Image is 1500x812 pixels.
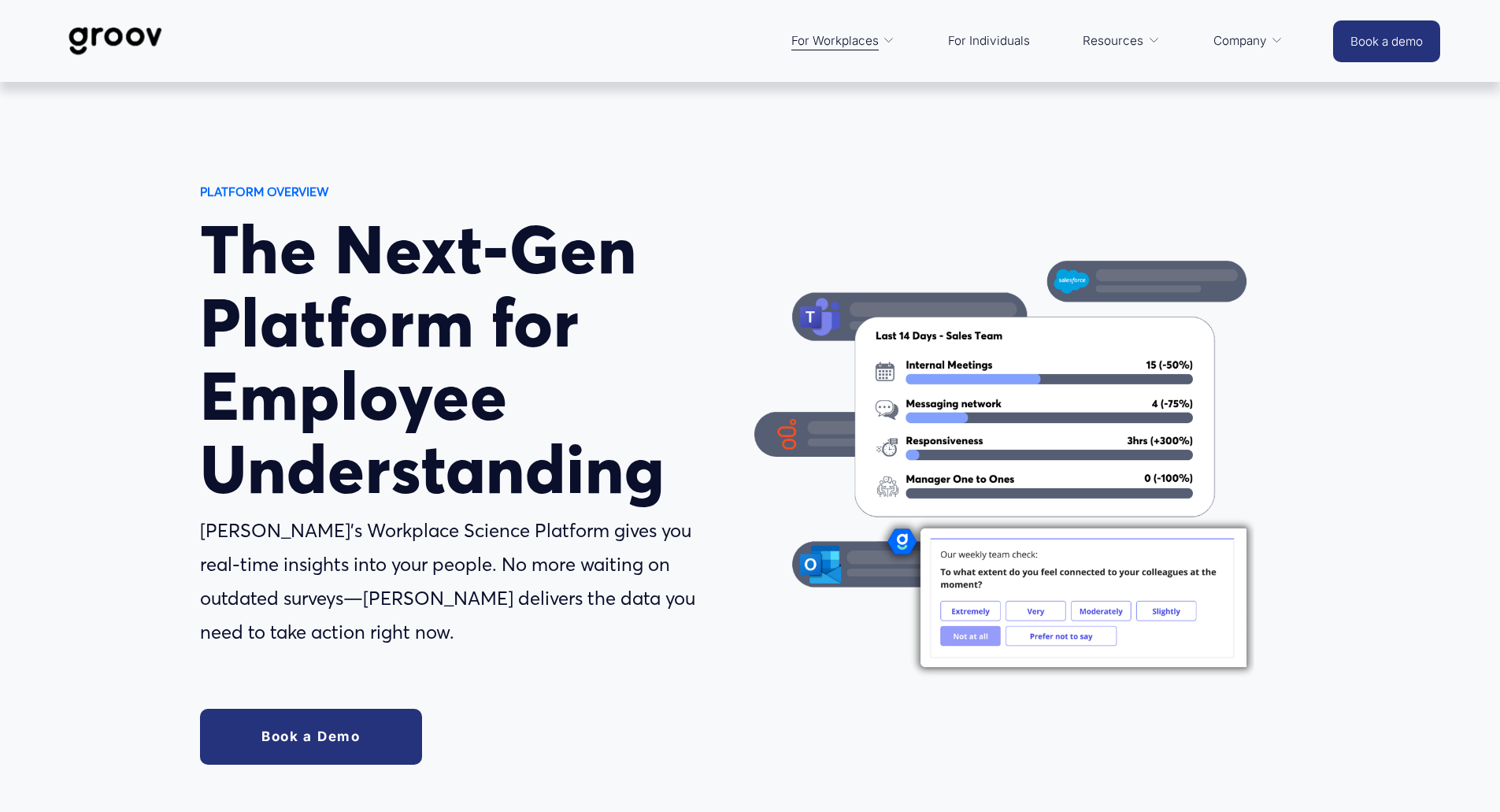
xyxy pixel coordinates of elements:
[1083,30,1143,52] span: Resources
[1213,30,1267,52] span: Company
[940,22,1038,60] a: For Individuals
[200,514,700,649] p: [PERSON_NAME]’s Workplace Science Platform gives you real-time insights into your people. No more...
[200,184,329,199] strong: PLATFORM OVERVIEW
[1206,22,1291,60] a: folder dropdown
[783,22,903,60] a: folder dropdown
[200,213,746,506] h1: The Next-Gen Platform for Employee Understanding
[1333,20,1440,62] a: Book a demo
[200,709,423,765] a: Book a Demo
[791,30,879,52] span: For Workplaces
[60,15,171,67] img: Groov | Workplace Science Platform | Unlock Performance | Drive Results
[1075,22,1168,60] a: folder dropdown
